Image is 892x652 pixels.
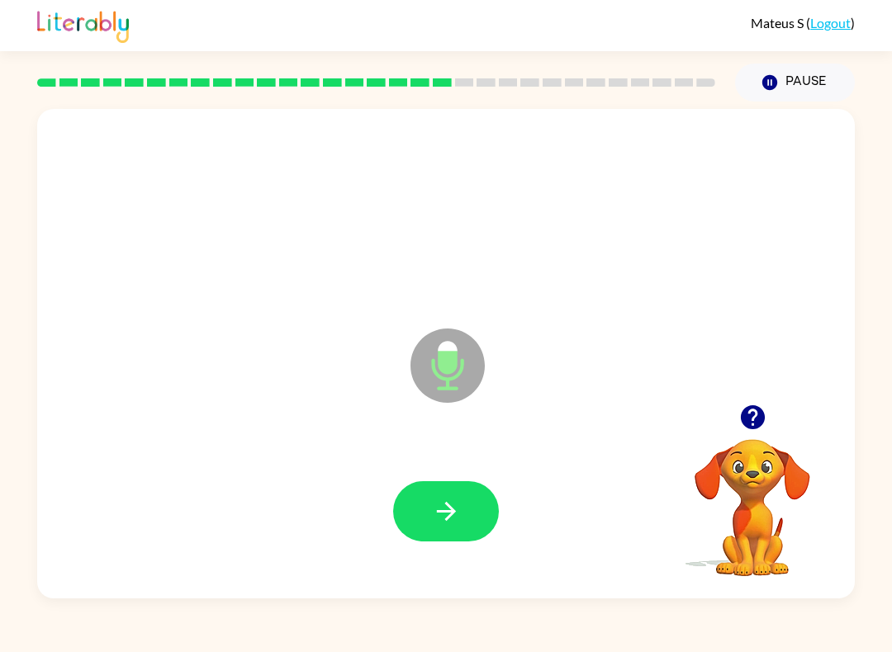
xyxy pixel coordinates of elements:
span: Mateus S [751,15,806,31]
video: Your browser must support playing .mp4 files to use Literably. Please try using another browser. [670,413,835,579]
div: ( ) [751,15,855,31]
img: Literably [37,7,129,43]
a: Logout [810,15,851,31]
button: Pause [735,64,855,102]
